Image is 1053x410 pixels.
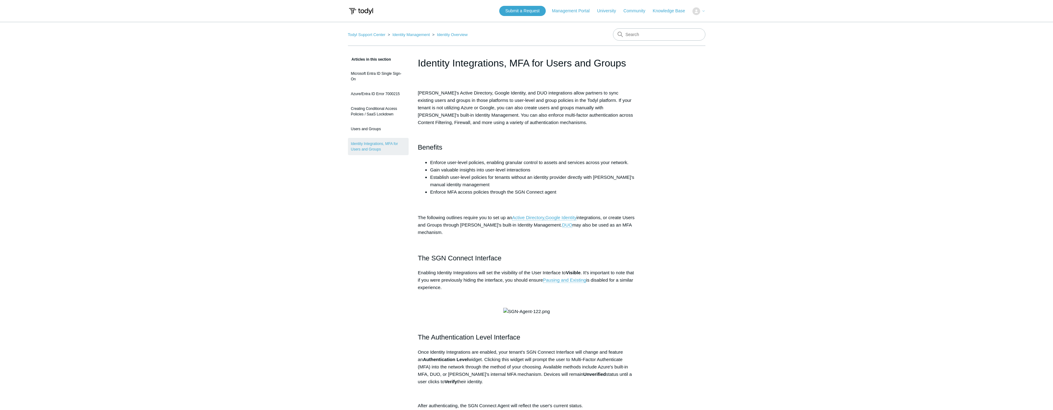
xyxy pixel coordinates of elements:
a: Todyl Support Center [348,32,386,37]
a: DUO [562,222,572,228]
input: Search [613,28,705,41]
h1: Identity Integrations, MFA for Users and Groups [418,56,635,70]
span: Gain valuable insights into user-level interactions [430,167,530,172]
span: [PERSON_NAME]'s Active Directory, Google Identity, and DUO integrations allow partners to sync ex... [418,90,633,125]
a: Community [623,8,651,14]
li: Identity Management [386,32,431,37]
span: Enforce MFA access policies through the SGN Connect agent [430,189,556,195]
strong: Authentication Level [423,357,468,362]
a: Users and Groups [348,123,409,135]
li: Identity Overview [431,32,468,37]
li: Todyl Support Center [348,32,387,37]
a: University [597,8,622,14]
h2: The Authentication Level Interface [418,332,635,343]
span: integrations, or create Users and Groups through [PERSON_NAME]'s built-in Identity Management. ma... [418,215,635,235]
img: Todyl Support Center Help Center home page [348,6,374,17]
a: Identity Management [392,32,430,37]
a: Identity Overview [437,32,468,37]
span: Enabling Identity Integrations will set the visibility of the User Interface to [418,270,566,275]
a: Pausing and Existing [543,277,586,283]
img: SGN-Agent-122.png [503,308,550,315]
span: The SGN Connect Interface [418,254,501,262]
a: Google Identity [545,215,577,220]
p: After authenticating, the SGN Connect Agent will reflect the user's current status. [418,402,635,409]
span: Enforce user-level policies, enabling granular control to assets and services across your network. [430,160,629,165]
p: Once Identity Integrations are enabled, your tenant's SGN Connect Interface will change and featu... [418,348,635,385]
strong: Unverified [583,372,606,377]
span: Articles in this section [348,57,391,62]
span: Visible [566,270,581,275]
a: Creating Conditional Access Policies / SaaS Lockdown [348,103,409,120]
span: The following outlines require you to set up an [418,215,512,220]
span: Establish user-level policies for tenants without an identity provider directly with [PERSON_NAME... [430,175,634,187]
a: Microsoft Entra ID Single Sign-On [348,68,409,85]
a: Identity Integrations, MFA for Users and Groups [348,138,409,155]
span: Benefits [418,143,443,151]
a: Active Directory, [512,215,545,220]
a: Knowledge Base [653,8,691,14]
a: Azure/Entra ID Error 7000215 [348,88,409,100]
strong: Verify [444,379,457,384]
a: Management Portal [552,8,596,14]
a: Submit a Request [499,6,546,16]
